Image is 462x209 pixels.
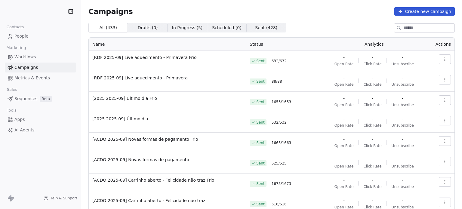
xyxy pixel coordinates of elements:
span: AI Agents [14,127,35,133]
a: People [5,31,76,41]
span: - [343,75,345,81]
span: Unsubscribe [392,123,414,128]
span: [RDF 2025-09] Live aquecimento - Primavera [92,75,242,81]
span: - [372,157,373,163]
span: [2025 2025-09] Último dia Frio [92,95,242,101]
button: Create new campaign [394,7,455,16]
span: [ACDO 2025-09] Carrinho aberto - Felicidade não traz Frio [92,177,242,183]
span: Click Rate [363,123,381,128]
span: Click Rate [363,164,381,169]
span: Open Rate [334,164,354,169]
span: Drafts ( 0 ) [138,25,158,31]
span: - [402,136,403,142]
span: Unsubscribe [392,184,414,189]
span: - [372,198,373,204]
span: - [402,116,403,122]
span: Open Rate [334,184,354,189]
span: - [343,116,345,122]
span: [ACDO 2025-09] Novas formas de pagamento Frio [92,136,242,142]
a: Metrics & Events [5,73,76,83]
span: Unsubscribe [392,62,414,66]
span: 632 / 632 [272,59,287,63]
span: 525 / 525 [272,161,287,166]
span: - [402,177,403,183]
span: - [343,198,345,204]
span: Click Rate [363,62,381,66]
span: Sent [256,79,264,84]
span: 1663 / 1663 [272,140,291,145]
span: Open Rate [334,123,354,128]
span: Click Rate [363,103,381,107]
span: - [402,54,403,60]
th: Actions [427,38,454,51]
span: Tools [4,106,19,115]
span: Sent ( 428 ) [255,25,277,31]
span: Sales [4,85,20,94]
span: Click Rate [363,82,381,87]
span: 516 / 516 [272,202,287,207]
span: Sent [256,202,264,207]
span: Sent [256,120,264,125]
a: AI Agents [5,125,76,135]
span: Sequences [14,96,37,102]
span: - [372,95,373,101]
span: Marketing [4,43,29,52]
span: Scheduled ( 0 ) [212,25,242,31]
span: Click Rate [363,184,381,189]
span: - [343,95,345,101]
a: SequencesBeta [5,94,76,104]
span: 1653 / 1653 [272,100,291,104]
span: Campaigns [88,7,133,16]
span: 1673 / 1673 [272,181,291,186]
span: Apps [14,116,25,123]
span: Sent [256,59,264,63]
a: Help & Support [44,196,77,201]
span: 532 / 532 [272,120,287,125]
span: Sent [256,100,264,104]
span: Contacts [4,23,26,32]
span: Unsubscribe [392,143,414,148]
span: - [372,177,373,183]
span: Open Rate [334,103,354,107]
span: - [372,54,373,60]
span: 88 / 88 [272,79,282,84]
span: - [343,177,345,183]
th: Analytics [321,38,427,51]
span: - [402,95,403,101]
span: Help & Support [50,196,77,201]
span: In Progress ( 5 ) [172,25,203,31]
span: - [402,198,403,204]
span: Unsubscribe [392,164,414,169]
span: Metrics & Events [14,75,50,81]
th: Name [89,38,246,51]
span: Workflows [14,54,36,60]
span: Unsubscribe [392,103,414,107]
span: Open Rate [334,82,354,87]
span: Campaigns [14,64,38,71]
a: Campaigns [5,63,76,72]
span: Open Rate [334,62,354,66]
span: [2025 2025-09] Último dia [92,116,242,122]
span: Beta [40,96,52,102]
span: Sent [256,161,264,166]
span: Sent [256,140,264,145]
span: Sent [256,181,264,186]
span: [ACDO 2025-09] Novas formas de pagamento [92,157,242,163]
span: - [402,75,403,81]
span: - [402,157,403,163]
span: - [372,116,373,122]
span: - [343,54,345,60]
a: Workflows [5,52,76,62]
span: Unsubscribe [392,82,414,87]
span: People [14,33,29,39]
th: Status [246,38,321,51]
a: Apps [5,115,76,124]
span: - [343,157,345,163]
span: [RDF 2025-09] Live aquecimento - Primavera Frio [92,54,242,60]
span: - [372,75,373,81]
span: [ACDO 2025-09] Carrinho aberto - Felicidade não traz [92,198,242,204]
span: Click Rate [363,143,381,148]
span: - [372,136,373,142]
span: Open Rate [334,143,354,148]
span: - [343,136,345,142]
